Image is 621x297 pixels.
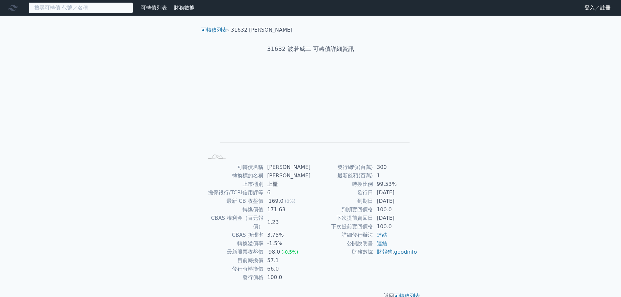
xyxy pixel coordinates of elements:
[204,231,263,239] td: CBAS 折現率
[311,180,373,188] td: 轉換比例
[377,240,387,246] a: 連結
[263,171,311,180] td: [PERSON_NAME]
[204,273,263,282] td: 發行價格
[579,3,616,13] a: 登入／註冊
[204,188,263,197] td: 擔保銀行/TCRI信用評等
[204,205,263,214] td: 轉換價值
[311,188,373,197] td: 發行日
[204,256,263,265] td: 目前轉換價
[174,5,195,11] a: 財務數據
[311,239,373,248] td: 公開說明書
[588,266,621,297] div: 聊天小工具
[204,265,263,273] td: 發行時轉換價
[204,197,263,205] td: 最新 CB 收盤價
[231,26,292,34] li: 31632 [PERSON_NAME]
[263,214,311,231] td: 1.23
[377,249,392,255] a: 財報狗
[263,265,311,273] td: 66.0
[311,163,373,171] td: 發行總額(百萬)
[204,239,263,248] td: 轉換溢價率
[201,27,227,33] a: 可轉債列表
[373,171,418,180] td: 1
[204,171,263,180] td: 轉換標的名稱
[311,205,373,214] td: 到期賣回價格
[204,163,263,171] td: 可轉債名稱
[263,273,311,282] td: 100.0
[311,214,373,222] td: 下次提前賣回日
[311,197,373,205] td: 到期日
[204,180,263,188] td: 上市櫃別
[263,163,311,171] td: [PERSON_NAME]
[311,222,373,231] td: 下次提前賣回價格
[141,5,167,11] a: 可轉債列表
[196,44,425,53] h1: 31632 波若威二 可轉債詳細資訊
[311,231,373,239] td: 詳細發行辦法
[373,222,418,231] td: 100.0
[373,197,418,205] td: [DATE]
[263,180,311,188] td: 上櫃
[373,214,418,222] td: [DATE]
[267,248,282,256] div: 98.0
[281,249,298,255] span: (-0.5%)
[373,248,418,256] td: ,
[377,232,387,238] a: 連結
[394,249,417,255] a: goodinfo
[263,239,311,248] td: -1.5%
[201,26,229,34] li: ›
[263,231,311,239] td: 3.75%
[311,171,373,180] td: 最新餘額(百萬)
[588,266,621,297] iframe: Chat Widget
[204,214,263,231] td: CBAS 權利金（百元報價）
[214,74,410,152] g: Chart
[263,188,311,197] td: 6
[29,2,133,13] input: 搜尋可轉債 代號／名稱
[373,180,418,188] td: 99.53%
[267,197,285,205] div: 169.0
[263,256,311,265] td: 57.1
[285,199,295,204] span: (0%)
[373,163,418,171] td: 300
[373,188,418,197] td: [DATE]
[373,205,418,214] td: 100.0
[311,248,373,256] td: 財務數據
[263,205,311,214] td: 171.63
[204,248,263,256] td: 最新股票收盤價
